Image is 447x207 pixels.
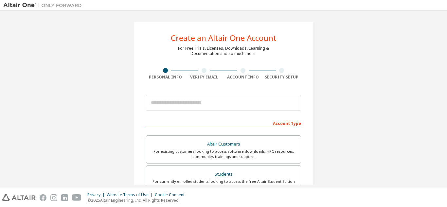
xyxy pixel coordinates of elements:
[262,75,301,80] div: Security Setup
[150,170,297,179] div: Students
[61,194,68,201] img: linkedin.svg
[40,194,46,201] img: facebook.svg
[171,34,277,42] div: Create an Altair One Account
[150,140,297,149] div: Altair Customers
[155,192,188,198] div: Cookie Consent
[223,75,262,80] div: Account Info
[72,194,81,201] img: youtube.svg
[2,194,36,201] img: altair_logo.svg
[150,149,297,159] div: For existing customers looking to access software downloads, HPC resources, community, trainings ...
[146,75,185,80] div: Personal Info
[87,198,188,203] p: © 2025 Altair Engineering, Inc. All Rights Reserved.
[3,2,85,9] img: Altair One
[185,75,224,80] div: Verify Email
[50,194,57,201] img: instagram.svg
[146,118,301,128] div: Account Type
[87,192,107,198] div: Privacy
[178,46,269,56] div: For Free Trials, Licenses, Downloads, Learning & Documentation and so much more.
[150,179,297,189] div: For currently enrolled students looking to access the free Altair Student Edition bundle and all ...
[107,192,155,198] div: Website Terms of Use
